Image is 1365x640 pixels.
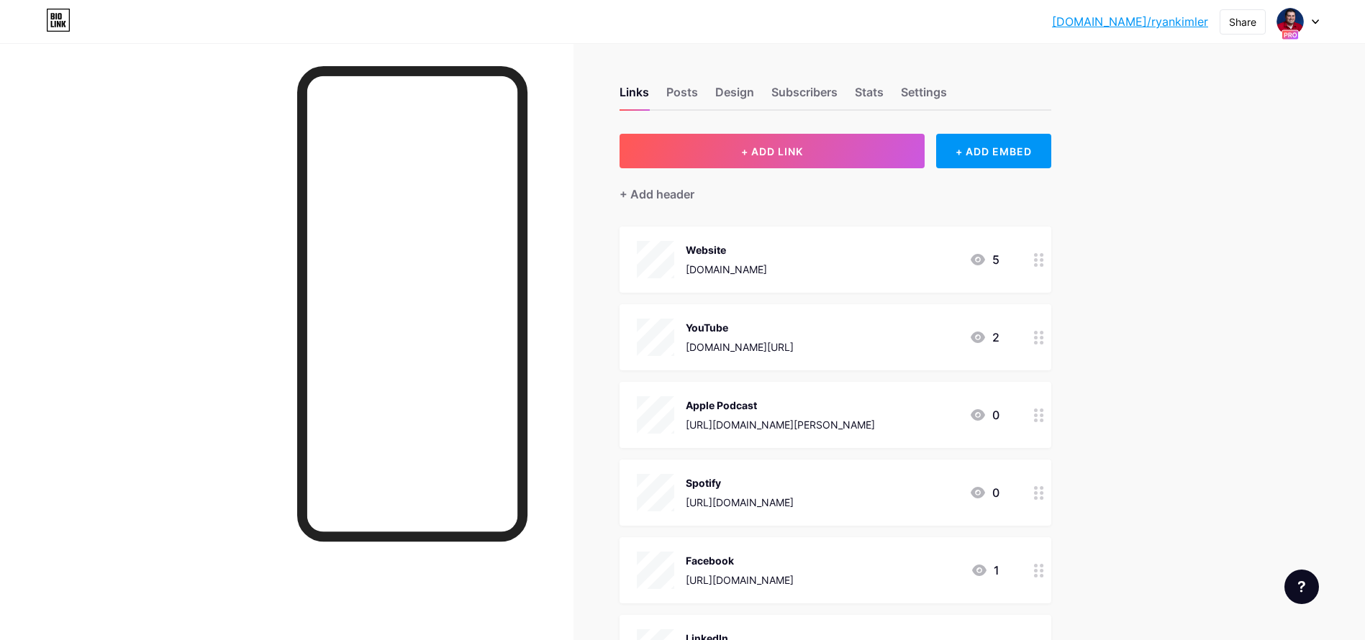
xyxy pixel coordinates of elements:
[686,320,794,335] div: YouTube
[686,242,767,257] div: Website
[1052,13,1208,30] a: [DOMAIN_NAME]/ryankimler
[936,134,1051,168] div: + ADD EMBED
[969,329,999,346] div: 2
[620,134,925,168] button: + ADD LINK
[620,186,694,203] div: + Add header
[620,83,649,109] div: Links
[686,475,794,490] div: Spotify
[771,83,838,109] div: Subscribers
[971,562,999,579] div: 1
[686,339,794,355] div: [DOMAIN_NAME][URL]
[1276,8,1304,35] img: testingbilal
[686,553,794,568] div: Facebook
[901,83,947,109] div: Settings
[1229,14,1256,29] div: Share
[686,398,875,413] div: Apple Podcast
[855,83,884,109] div: Stats
[686,495,794,510] div: [URL][DOMAIN_NAME]
[741,145,803,157] span: + ADD LINK
[666,83,698,109] div: Posts
[686,572,794,588] div: [URL][DOMAIN_NAME]
[969,251,999,268] div: 5
[686,417,875,432] div: [URL][DOMAIN_NAME][PERSON_NAME]
[715,83,754,109] div: Design
[969,484,999,501] div: 0
[686,262,767,277] div: [DOMAIN_NAME]
[969,406,999,424] div: 0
